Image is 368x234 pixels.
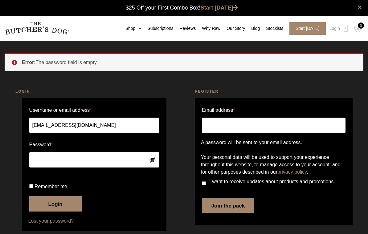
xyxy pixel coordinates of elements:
[29,184,33,188] input: Remember me
[201,154,346,176] p: Your personal data will be used to support your experience throughout this website, to manage acc...
[209,179,335,184] span: I want to receive updates about products and promotions.
[29,105,160,115] label: Username or email address
[277,169,307,175] a: privacy policy
[202,181,206,185] input: I want to receive updates about products and promotions.
[15,88,173,95] h2: Login
[358,22,364,29] div: 0
[35,184,67,189] span: Remember me
[354,25,362,33] img: TBD_Cart-Empty.png
[202,105,235,115] label: Email address
[141,25,173,32] a: Subscriptions
[201,139,346,146] p: A password will be sent to your email address.
[245,25,260,32] a: Blog
[358,4,362,11] a: close
[173,25,196,32] a: Reviews
[28,217,161,225] a: Lost your password?
[220,25,245,32] a: Our Story
[22,59,354,66] li: The password field is empty.
[196,25,220,32] a: Why Raw
[260,25,283,32] a: Stockists
[22,60,35,65] strong: Error:
[283,22,328,35] a: Start [DATE]
[328,22,348,35] a: Login
[201,5,238,11] a: Start [DATE]
[195,88,353,95] h2: Register
[202,198,254,213] button: Join the pack
[119,25,141,32] a: Shop
[149,156,156,163] button: Show password
[29,196,82,212] button: Login
[29,140,160,150] label: Password
[289,22,326,35] span: Start [DATE]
